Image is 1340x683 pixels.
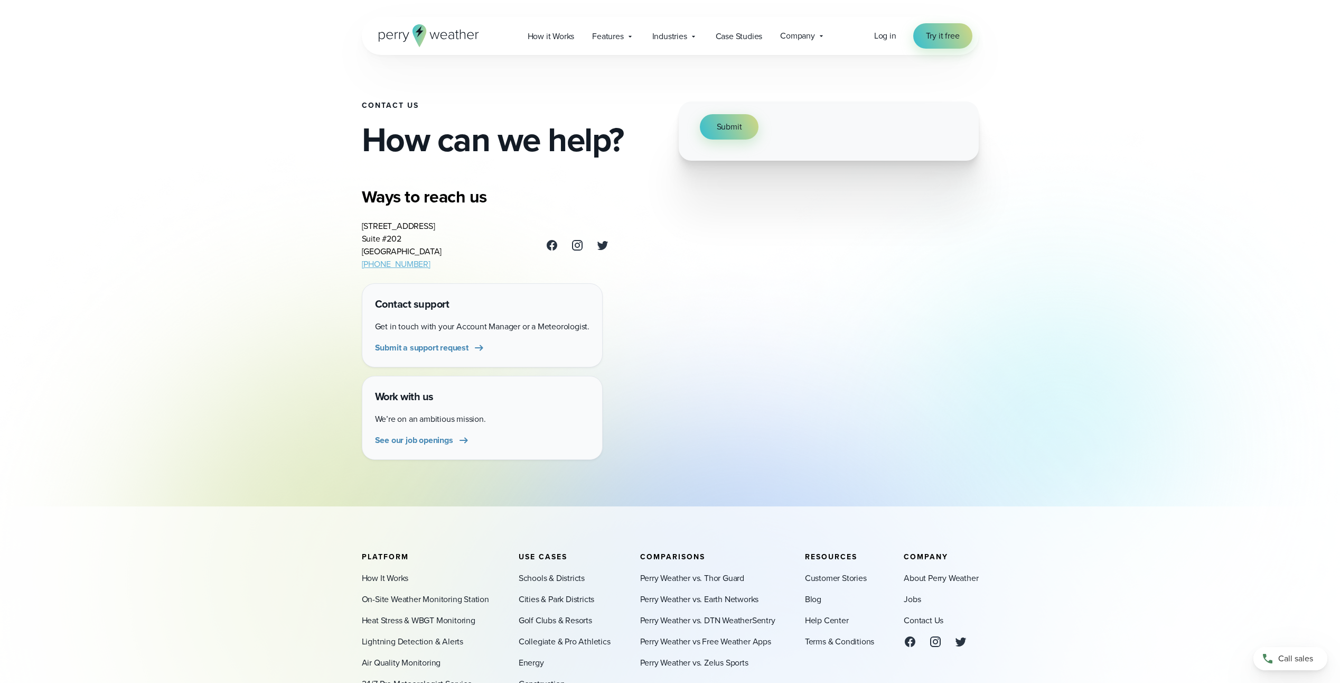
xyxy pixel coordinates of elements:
[362,220,442,271] address: [STREET_ADDRESS] Suite #202 [GEOGRAPHIC_DATA]
[519,593,594,606] a: Cities & Park Districts
[362,258,430,270] a: [PHONE_NUMBER]
[717,121,742,133] span: Submit
[805,635,874,648] a: Terms & Conditions
[362,614,475,627] a: Heat Stress & WBGT Monitoring
[805,551,857,562] span: Resources
[700,114,759,140] button: Submit
[805,572,867,585] a: Customer Stories
[519,572,585,585] a: Schools & Districts
[375,434,453,447] span: See our job openings
[375,434,470,447] a: See our job openings
[640,657,748,669] a: Perry Weather vs. Zelus Sports
[375,297,589,312] h4: Contact support
[1253,647,1327,670] a: Call sales
[805,593,821,606] a: Blog
[362,572,409,585] a: How It Works
[519,551,567,562] span: Use Cases
[1278,652,1313,665] span: Call sales
[362,593,489,606] a: On-Site Weather Monitoring Station
[375,341,485,354] a: Submit a support request
[362,101,662,110] h1: Contact Us
[362,657,441,669] a: Air Quality Monitoring
[375,341,468,354] span: Submit a support request
[904,593,921,606] a: Jobs
[375,320,589,333] p: Get in touch with your Account Manager or a Meteorologist.
[913,23,972,49] a: Try it free
[707,25,772,47] a: Case Studies
[362,186,609,207] h3: Ways to reach us
[904,551,948,562] span: Company
[904,614,943,627] a: Contact Us
[519,657,544,669] a: Energy
[362,635,463,648] a: Lightning Detection & Alerts
[528,30,575,43] span: How it Works
[362,551,409,562] span: Platform
[375,413,589,426] p: We’re on an ambitious mission.
[362,123,662,156] h2: How can we help?
[640,593,759,606] a: Perry Weather vs. Earth Networks
[519,635,611,648] a: Collegiate & Pro Athletics
[640,551,705,562] span: Comparisons
[874,30,896,42] a: Log in
[716,30,763,43] span: Case Studies
[904,572,978,585] a: About Perry Weather
[592,30,623,43] span: Features
[640,614,775,627] a: Perry Weather vs. DTN WeatherSentry
[640,635,771,648] a: Perry Weather vs Free Weather Apps
[926,30,960,42] span: Try it free
[519,614,592,627] a: Golf Clubs & Resorts
[652,30,687,43] span: Industries
[780,30,815,42] span: Company
[375,389,589,404] h4: Work with us
[640,572,744,585] a: Perry Weather vs. Thor Guard
[805,614,849,627] a: Help Center
[519,25,584,47] a: How it Works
